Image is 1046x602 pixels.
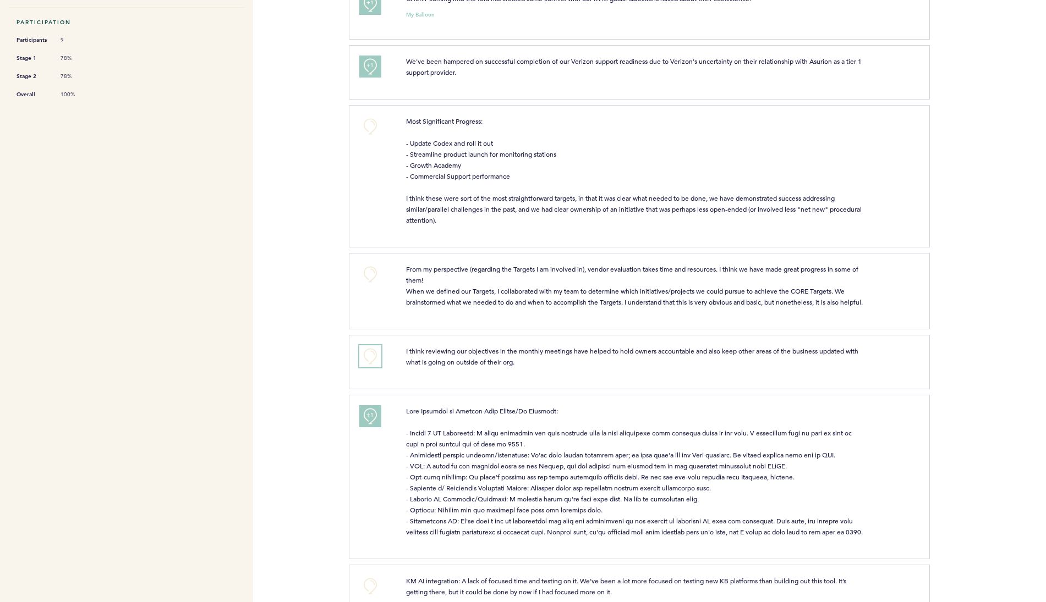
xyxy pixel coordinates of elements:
[61,54,94,62] span: 78%
[17,19,237,26] h5: Participation
[406,346,860,366] span: I think reviewing our objectives in the monthly meetings have helped to hold owners accountable a...
[359,56,381,78] button: +1
[61,73,94,80] span: 78%
[366,410,374,421] span: +1
[406,12,435,18] small: My Balloon
[406,57,863,76] span: We've been hampered on successful completion of our Verizon support readiness due to Verizon's un...
[61,36,94,44] span: 9
[17,53,50,64] span: Stage 1
[366,60,374,71] span: +1
[17,71,50,82] span: Stage 2
[17,35,50,46] span: Participants
[61,91,94,98] span: 100%
[406,406,863,536] span: Lore Ipsumdol si Ametcon Adip Elitse/Do Eiusmodt: - Incidi 7 UT Laboreetd: M aliqu enimadmin ven ...
[359,405,381,427] button: +1
[406,576,848,596] span: KM AI integration: A lack of focused time and testing on it. We’ve been a lot more focused on tes...
[17,89,50,100] span: Overall
[406,117,863,224] span: Most Significant Progress: - Update Codex and roll it out - Streamline product launch for monitor...
[406,264,863,306] span: From my perspective (regarding the Targets I am involved in), vendor evaluation takes time and re...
